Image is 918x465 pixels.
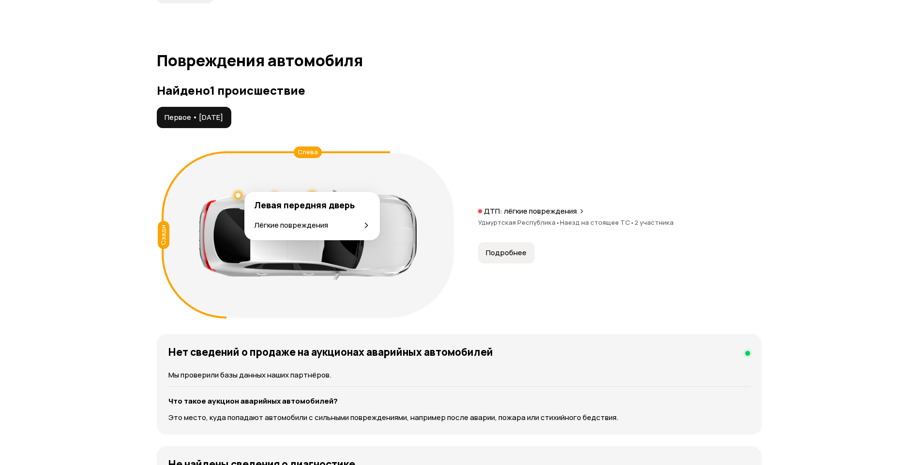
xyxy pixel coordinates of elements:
span: Удмуртская Республика [478,218,560,227]
p: Мы проверили базы данных наших партнёров. [168,370,750,380]
p: Лёгкие повреждения [254,220,328,231]
strong: Что такое аукцион аварийных автомобилей? [168,396,338,406]
div: Слева [294,146,322,158]
h4: Левая передняя дверь [254,200,370,210]
span: Первое • [DATE] [165,113,223,122]
span: • [630,218,634,227]
p: ДТП: лёгкие повреждения [484,206,577,216]
button: Подробнее [478,242,535,263]
span: Подробнее [486,248,527,258]
h1: Повреждения автомобиля [157,52,762,69]
span: Наезд на стоящее ТС [560,218,634,227]
p: Это место, куда попадают автомобили с сильными повреждениями, например после аварии, пожара или с... [168,412,750,423]
span: 2 участника [634,218,674,227]
div: Сзади [158,221,169,249]
h3: Найдено 1 происшествие [157,84,762,97]
h4: Нет сведений о продаже на аукционах аварийных автомобилей [168,346,493,358]
span: • [556,218,560,227]
button: Первое • [DATE] [157,107,231,128]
